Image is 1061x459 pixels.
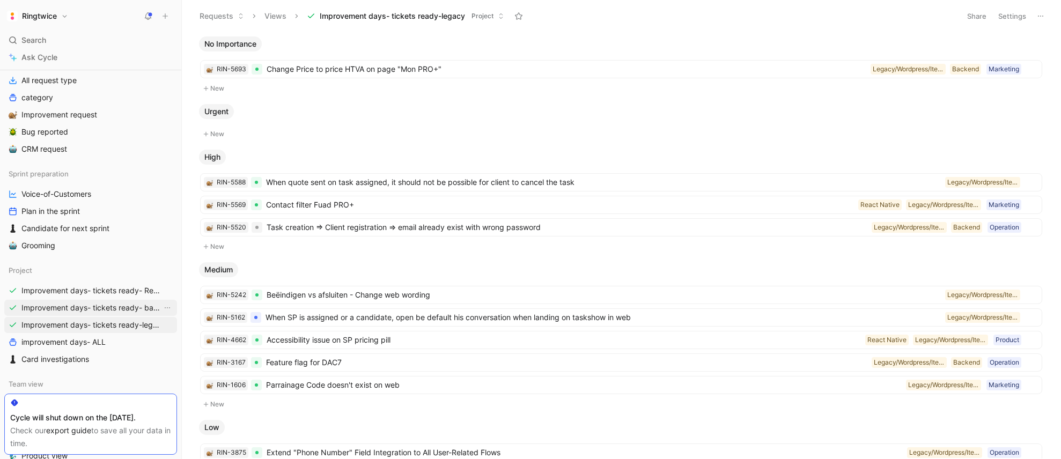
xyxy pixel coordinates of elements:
[21,337,106,347] span: improvement days- ALL
[199,262,238,277] button: Medium
[4,283,177,299] a: Improvement days- tickets ready- React
[200,196,1042,214] a: 🐌RIN-5569Contact filter Fuad PRO+MarketingLegacy/Wordpress/IterableReact Native
[6,353,19,366] button: ♟️
[217,312,245,323] div: RIN-5162
[9,110,17,119] img: 🐌
[4,141,177,157] a: 🤖CRM request
[21,189,91,199] span: Voice-of-Customers
[4,9,71,24] button: RingtwiceRingtwice
[206,65,213,73] div: 🐌
[4,238,177,254] a: 🤖Grooming
[204,106,229,117] span: Urgent
[207,66,213,73] img: 🐌
[21,92,53,103] span: category
[207,180,213,186] img: 🐌
[217,447,246,458] div: RIN-3875
[217,177,246,188] div: RIN-5588
[199,82,1043,95] button: New
[21,354,89,365] span: Card investigations
[860,199,900,210] div: React Native
[266,379,902,391] span: Parrainage Code doesn't exist on web
[21,240,55,251] span: Grooming
[206,314,213,321] div: 🐌
[200,353,1042,372] a: 🐌RIN-3167Feature flag for DAC7OperationBackendLegacy/Wordpress/Iterable
[908,380,979,390] div: Legacy/Wordpress/Iterable
[200,331,1042,349] a: 🐌RIN-4662Accessibility issue on SP pricing pillProductLegacy/Wordpress/IterableReact Native
[206,381,213,389] button: 🐌
[162,302,173,313] button: View actions
[217,335,246,345] div: RIN-4662
[947,312,1018,323] div: Legacy/Wordpress/Iterable
[267,334,861,346] span: Accessibility issue on SP pricing pill
[206,336,213,344] button: 🐌
[953,222,980,233] div: Backend
[9,265,32,276] span: Project
[217,199,246,210] div: RIN-5569
[200,173,1042,191] a: 🐌RIN-5588When quote sent on task assigned, it should not be possible for client to cancel the tas...
[6,222,19,235] button: ♟️
[199,420,225,435] button: Low
[947,177,1018,188] div: Legacy/Wordpress/Iterable
[207,360,213,366] img: 🐌
[4,166,177,182] div: Sprint preparation
[200,218,1042,236] a: 🐌RIN-5520Task creation => Client registration => email already exist with wrong passwordOperation...
[267,221,867,234] span: Task creation => Client registration => email already exist with wrong password
[206,224,213,231] button: 🐌
[915,335,986,345] div: Legacy/Wordpress/Iterable
[9,128,17,136] img: 🪲
[46,426,91,435] a: export guide
[206,201,213,209] button: 🐌
[195,150,1048,254] div: HighNew
[990,222,1019,233] div: Operation
[206,291,213,299] button: 🐌
[9,145,17,153] img: 🤖
[4,32,177,48] div: Search
[207,382,213,389] img: 🐌
[953,357,980,368] div: Backend
[206,359,213,366] button: 🐌
[200,308,1042,327] a: 🐌RIN-5162When SP is assigned or a candidate, open be default his conversation when landing on tas...
[4,186,177,202] a: Voice-of-Customers
[4,334,177,350] a: improvement days- ALL
[21,302,162,313] span: Improvement days- tickets ready- backend
[4,90,177,106] a: category
[4,317,177,333] a: Improvement days- tickets ready-legacy
[21,109,97,120] span: Improvement request
[266,176,941,189] span: When quote sent on task assigned, it should not be possible for client to cancel the task
[21,51,57,64] span: Ask Cycle
[207,450,213,456] img: 🐌
[4,262,177,278] div: Project
[990,447,1019,458] div: Operation
[320,11,465,21] span: Improvement days- tickets ready-legacy
[21,75,77,86] span: All request type
[207,292,213,299] img: 🐌
[989,380,1019,390] div: Marketing
[867,335,907,345] div: React Native
[217,380,246,390] div: RIN-1606
[267,63,866,76] span: Change Price to price HTVA on page "Mon PRO+"
[4,72,177,88] a: All request type
[990,357,1019,368] div: Operation
[4,107,177,123] a: 🐌Improvement request
[217,290,246,300] div: RIN-5242
[200,286,1042,304] a: 🐌RIN-5242Beëindigen vs afsluiten - Change web wordingLegacy/Wordpress/Iterable
[4,300,177,316] a: Improvement days- tickets ready- backendView actions
[266,198,854,211] span: Contact filter Fuad PRO+
[195,262,1048,411] div: MediumNew
[199,36,262,51] button: No Importance
[989,64,1019,75] div: Marketing
[9,224,17,233] img: ♟️
[6,239,19,252] button: 🤖
[206,179,213,186] div: 🐌
[199,240,1043,253] button: New
[4,203,177,219] a: Plan in the sprint
[204,39,256,49] span: No Importance
[4,35,177,157] div: Day to daycheckokr et iterationAll request typecategory🐌Improvement request🪲Bug reported🤖CRM request
[9,355,17,364] img: ♟️
[207,202,213,209] img: 🐌
[204,422,219,433] span: Low
[6,143,19,156] button: 🤖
